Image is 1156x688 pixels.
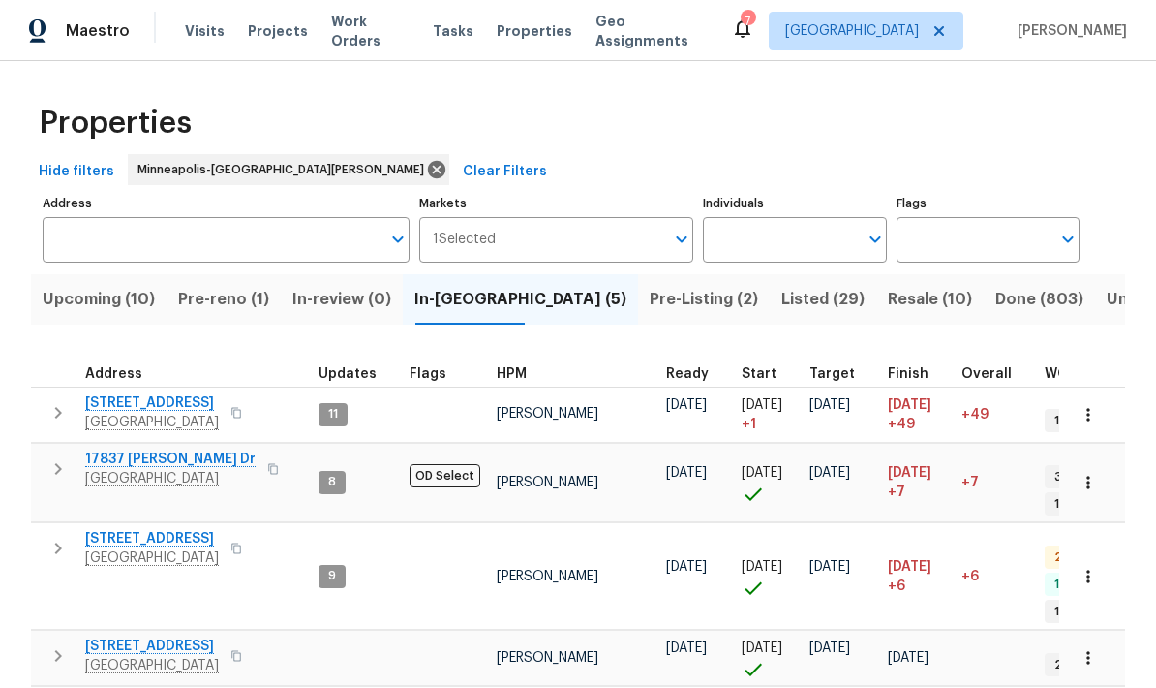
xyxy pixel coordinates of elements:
span: [DATE] [888,466,931,480]
span: [PERSON_NAME] [497,476,598,489]
span: In-[GEOGRAPHIC_DATA] (5) [414,286,626,313]
span: 1 Done [1047,577,1100,593]
span: Pre-reno (1) [178,286,269,313]
button: Open [862,226,889,253]
div: Earliest renovation start date (first business day after COE or Checkout) [666,367,726,381]
span: Start [742,367,776,381]
span: Maestro [66,21,130,41]
div: Minneapolis-[GEOGRAPHIC_DATA][PERSON_NAME] [128,154,449,185]
td: Project started on time [734,631,802,686]
span: [DATE] [742,466,782,480]
span: 2 WIP [1047,657,1093,673]
td: Project started on time [734,443,802,522]
div: 7 [741,12,754,31]
span: +7 [888,483,905,502]
span: [GEOGRAPHIC_DATA] [785,21,919,41]
span: [PERSON_NAME] [497,570,598,583]
span: [DATE] [809,466,850,480]
span: Hide filters [39,160,114,184]
td: 7 day(s) past target finish date [954,443,1037,522]
span: [DATE] [666,641,707,655]
td: Scheduled to finish 49 day(s) late [880,387,954,442]
span: 8 [320,474,344,490]
button: Clear Filters [455,154,555,190]
span: Minneapolis-[GEOGRAPHIC_DATA][PERSON_NAME] [137,160,432,179]
span: [DATE] [809,560,850,574]
span: Work Orders [331,12,410,50]
span: In-review (0) [292,286,391,313]
span: Flags [410,367,446,381]
span: +49 [961,408,989,422]
span: +7 [961,476,979,489]
label: Address [43,198,410,209]
span: Geo Assignments [595,12,708,50]
span: Target [809,367,855,381]
span: OD Select [410,464,480,487]
label: Individuals [703,198,886,209]
span: [DATE] [888,398,931,412]
span: [DATE] [666,560,707,574]
span: Resale (10) [888,286,972,313]
div: Days past target finish date [961,367,1029,381]
span: [DATE] [742,560,782,574]
span: Visits [185,21,225,41]
span: 3 WIP [1047,469,1093,485]
div: Target renovation project end date [809,367,872,381]
span: [DATE] [888,560,931,574]
span: Address [85,367,142,381]
button: Hide filters [31,154,122,190]
span: Upcoming (10) [43,286,155,313]
span: + 1 [742,415,756,434]
td: Project started 1 days late [734,387,802,442]
td: Project started on time [734,523,802,630]
span: Clear Filters [463,160,547,184]
button: Open [1054,226,1081,253]
span: Finish [888,367,928,381]
span: Tasks [433,24,473,38]
span: +6 [961,570,979,583]
span: 2 QC [1047,549,1091,566]
span: Projects [248,21,308,41]
span: 1 Accepted [1047,496,1128,513]
span: Done (803) [995,286,1083,313]
span: WO Completion [1045,367,1151,381]
span: [PERSON_NAME] [497,407,598,421]
span: [DATE] [888,651,928,665]
div: Projected renovation finish date [888,367,946,381]
span: 1 Selected [433,232,496,248]
td: Scheduled to finish 7 day(s) late [880,443,954,522]
span: 9 [320,568,344,584]
span: +6 [888,577,905,596]
div: Actual renovation start date [742,367,794,381]
span: Properties [497,21,572,41]
span: [DATE] [742,641,782,655]
span: +49 [888,415,915,434]
button: Open [384,226,411,253]
td: 49 day(s) past target finish date [954,387,1037,442]
label: Markets [419,198,694,209]
span: [DATE] [809,398,850,412]
span: 1 WIP [1047,413,1090,429]
span: 11 [320,406,346,422]
td: 6 day(s) past target finish date [954,523,1037,630]
span: HPM [497,367,527,381]
td: Scheduled to finish 6 day(s) late [880,523,954,630]
button: Open [668,226,695,253]
span: [PERSON_NAME] [497,651,598,665]
span: [PERSON_NAME] [1010,21,1127,41]
span: [DATE] [742,398,782,412]
span: Pre-Listing (2) [650,286,758,313]
span: Overall [961,367,1012,381]
span: Updates [319,367,377,381]
span: Ready [666,367,709,381]
span: Listed (29) [781,286,865,313]
span: [DATE] [809,641,850,655]
span: [DATE] [666,466,707,480]
span: [DATE] [666,398,707,412]
label: Flags [897,198,1080,209]
span: Properties [39,113,192,133]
